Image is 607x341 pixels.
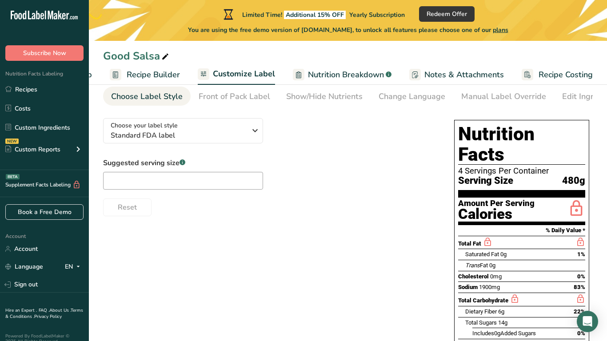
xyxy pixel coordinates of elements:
[490,273,502,280] span: 0mg
[458,208,535,221] div: Calories
[213,68,275,80] span: Customize Label
[103,48,171,64] div: Good Salsa
[577,311,598,332] div: Open Intercom Messenger
[49,307,71,313] a: About Us .
[222,9,405,20] div: Limited Time!
[498,319,507,326] span: 14g
[461,91,546,103] div: Manual Label Override
[493,26,508,34] span: plans
[293,65,391,85] a: Nutrition Breakdown
[458,124,585,165] h1: Nutrition Facts
[498,308,504,315] span: 6g
[5,45,84,61] button: Subscribe Now
[5,145,60,154] div: Custom Reports
[5,259,43,274] a: Language
[379,91,445,103] div: Change Language
[308,69,384,81] span: Nutrition Breakdown
[577,251,585,258] span: 1%
[465,262,488,269] span: Fat
[198,64,275,85] a: Customize Label
[118,202,137,213] span: Reset
[34,313,62,320] a: Privacy Policy
[111,121,178,130] span: Choose your label style
[286,91,363,103] div: Show/Hide Nutrients
[458,199,535,208] div: Amount Per Serving
[5,204,84,220] a: Book a Free Demo
[458,273,489,280] span: Cholesterol
[465,319,497,326] span: Total Sugars
[5,307,83,320] a: Terms & Conditions .
[103,158,263,168] label: Suggested serving size
[284,11,346,19] span: Additional 15% OFF
[465,251,499,258] span: Saturated Fat
[5,307,37,313] a: Hire an Expert .
[110,65,180,85] a: Recipe Builder
[349,11,405,19] span: Yearly Subscription
[111,91,183,103] div: Choose Label Style
[574,308,585,315] span: 22%
[424,69,504,81] span: Notes & Attachments
[5,139,19,144] div: NEW
[494,330,500,337] span: 0g
[577,330,585,337] span: 0%
[23,48,66,58] span: Subscribe Now
[458,175,513,186] span: Serving Size
[458,284,478,290] span: Sodium
[39,307,49,313] a: FAQ .
[419,6,475,22] button: Redeem Offer
[458,240,481,247] span: Total Fat
[539,69,593,81] span: Recipe Costing
[427,9,467,19] span: Redeem Offer
[409,65,504,85] a: Notes & Attachments
[458,167,585,175] div: 4 Servings Per Container
[574,284,585,290] span: 83%
[465,262,480,269] i: Trans
[103,118,263,143] button: Choose your label style Standard FDA label
[500,251,507,258] span: 0g
[458,297,508,304] span: Total Carbohydrate
[103,198,152,216] button: Reset
[6,174,20,179] div: BETA
[65,262,84,272] div: EN
[111,130,246,141] span: Standard FDA label
[127,69,180,81] span: Recipe Builder
[562,175,585,186] span: 480g
[188,25,508,35] span: You are using the free demo version of [DOMAIN_NAME], to unlock all features please choose one of...
[199,91,270,103] div: Front of Pack Label
[522,65,593,85] a: Recipe Costing
[489,262,495,269] span: 0g
[472,330,536,337] span: Includes Added Sugars
[577,273,585,280] span: 0%
[465,308,497,315] span: Dietary Fiber
[458,225,585,236] section: % Daily Value *
[479,284,500,290] span: 1900mg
